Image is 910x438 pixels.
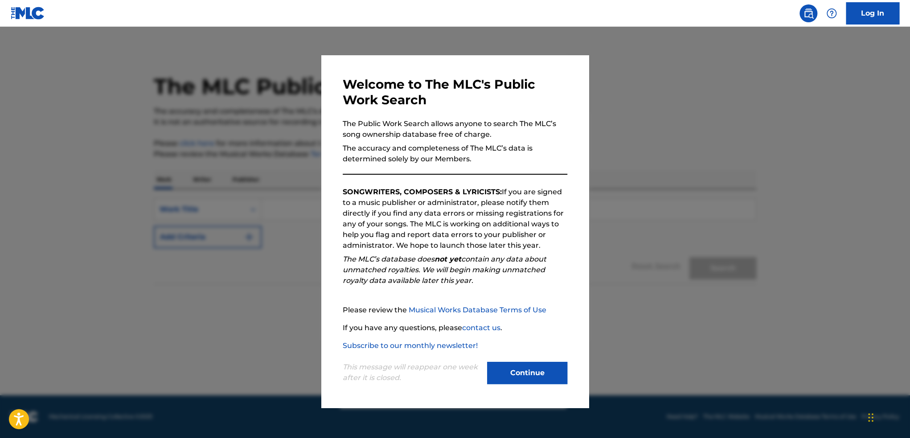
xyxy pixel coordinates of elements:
p: If you have any questions, please . [343,323,567,333]
strong: SONGWRITERS, COMPOSERS & LYRICISTS: [343,188,502,196]
iframe: Chat Widget [865,395,910,438]
a: contact us [462,323,500,332]
h3: Welcome to The MLC's Public Work Search [343,77,567,108]
a: Subscribe to our monthly newsletter! [343,341,478,350]
a: Musical Works Database Terms of Use [409,306,546,314]
p: Please review the [343,305,567,315]
img: help [826,8,837,19]
button: Continue [487,362,567,384]
p: The Public Work Search allows anyone to search The MLC’s song ownership database free of charge. [343,119,567,140]
div: Drag [868,404,873,431]
div: Help [823,4,840,22]
img: search [803,8,814,19]
img: MLC Logo [11,7,45,20]
p: This message will reappear one week after it is closed. [343,362,482,383]
em: The MLC’s database does contain any data about unmatched royalties. We will begin making unmatche... [343,255,546,285]
p: If you are signed to a music publisher or administrator, please notify them directly if you find ... [343,187,567,251]
strong: not yet [435,255,461,263]
a: Public Search [799,4,817,22]
p: The accuracy and completeness of The MLC’s data is determined solely by our Members. [343,143,567,164]
a: Log In [846,2,899,25]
